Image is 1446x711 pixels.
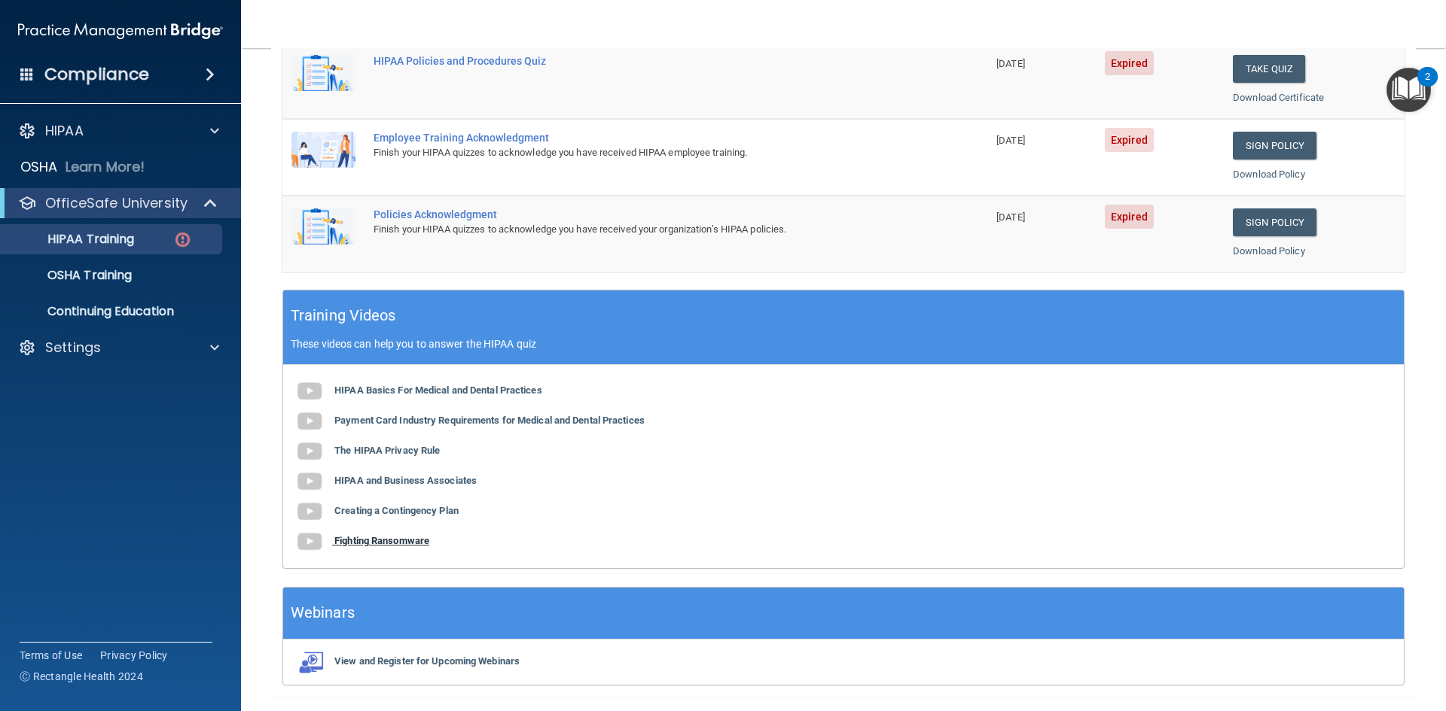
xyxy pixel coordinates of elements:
[1105,51,1154,75] span: Expired
[20,669,143,684] span: Ⓒ Rectangle Health 2024
[1105,205,1154,229] span: Expired
[334,535,429,546] b: Fighting Ransomware
[18,194,218,212] a: OfficeSafe University
[294,436,325,466] img: gray_youtube_icon.38fcd6cc.png
[334,445,440,456] b: The HIPAA Privacy Rule
[374,132,912,144] div: Employee Training Acknowledgment
[334,475,477,486] b: HIPAA and Business Associates
[334,505,459,516] b: Creating a Contingency Plan
[294,527,325,557] img: gray_youtube_icon.38fcd6cc.png
[374,220,912,239] div: Finish your HIPAA quizzes to acknowledge you have received your organization’s HIPAA policies.
[1387,68,1431,112] button: Open Resource Center, 2 new notifications
[18,122,219,140] a: HIPAA
[20,648,82,663] a: Terms of Use
[374,55,912,67] div: HIPAA Policies and Procedures Quiz
[374,144,912,162] div: Finish your HIPAA quizzes to acknowledge you have received HIPAA employee training.
[1233,132,1316,160] a: Sign Policy
[996,135,1025,146] span: [DATE]
[10,232,134,247] p: HIPAA Training
[44,64,149,85] h4: Compliance
[996,58,1025,69] span: [DATE]
[45,339,101,357] p: Settings
[45,122,84,140] p: HIPAA
[334,415,645,426] b: Payment Card Industry Requirements for Medical and Dental Practices
[294,651,325,673] img: webinarIcon.c7ebbf15.png
[1233,208,1316,236] a: Sign Policy
[294,376,325,406] img: gray_youtube_icon.38fcd6cc.png
[45,194,188,212] p: OfficeSafe University
[10,268,132,283] p: OSHA Training
[294,406,325,436] img: gray_youtube_icon.38fcd6cc.png
[10,304,215,319] p: Continuing Education
[173,230,192,249] img: danger-circle.6113f641.png
[100,648,168,663] a: Privacy Policy
[374,208,912,220] div: Policies Acknowledgment
[291,600,355,626] h5: Webinars
[1233,55,1305,83] button: Take Quiz
[1233,92,1324,103] a: Download Certificate
[66,158,145,176] p: Learn More!
[334,384,542,396] b: HIPAA Basics For Medical and Dental Practices
[1105,128,1154,152] span: Expired
[1233,245,1305,257] a: Download Policy
[294,466,325,497] img: gray_youtube_icon.38fcd6cc.png
[294,497,325,527] img: gray_youtube_icon.38fcd6cc.png
[291,338,1396,350] p: These videos can help you to answer the HIPAA quiz
[18,16,223,46] img: PMB logo
[20,158,58,176] p: OSHA
[1425,77,1430,96] div: 2
[1233,169,1305,180] a: Download Policy
[291,302,396,329] h5: Training Videos
[18,339,219,357] a: Settings
[996,211,1025,223] span: [DATE]
[334,655,520,667] b: View and Register for Upcoming Webinars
